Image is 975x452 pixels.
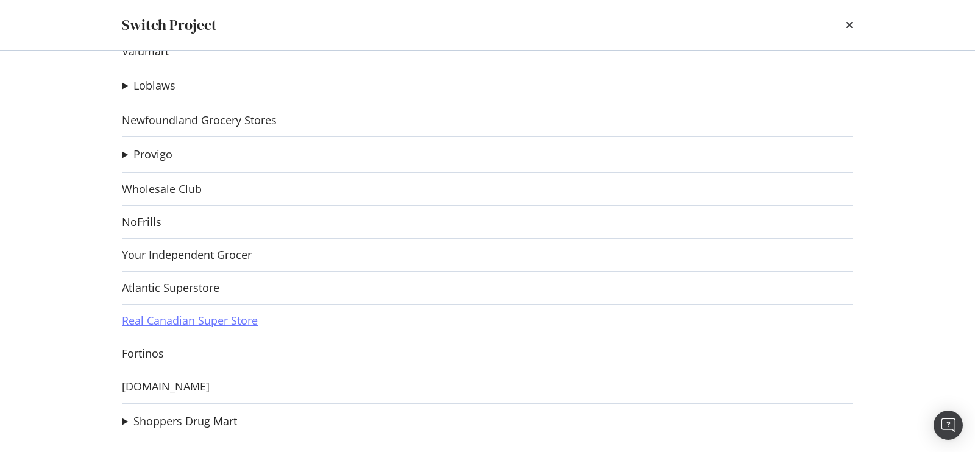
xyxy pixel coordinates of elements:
[133,79,175,92] a: Loblaws
[934,411,963,440] div: Open Intercom Messenger
[122,78,175,94] summary: Loblaws
[122,314,258,327] a: Real Canadian Super Store
[122,15,217,35] div: Switch Project
[122,380,210,393] a: [DOMAIN_NAME]
[122,414,237,429] summary: Shoppers Drug Mart
[133,148,172,161] a: Provigo
[122,45,169,58] a: Valumart
[122,114,277,127] a: Newfoundland Grocery Stores
[122,249,252,261] a: Your Independent Grocer
[122,281,219,294] a: Atlantic Superstore
[133,415,237,428] a: Shoppers Drug Mart
[846,15,853,35] div: times
[122,147,172,163] summary: Provigo
[122,347,164,360] a: Fortinos
[122,183,202,196] a: Wholesale Club
[122,216,161,228] a: NoFrills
